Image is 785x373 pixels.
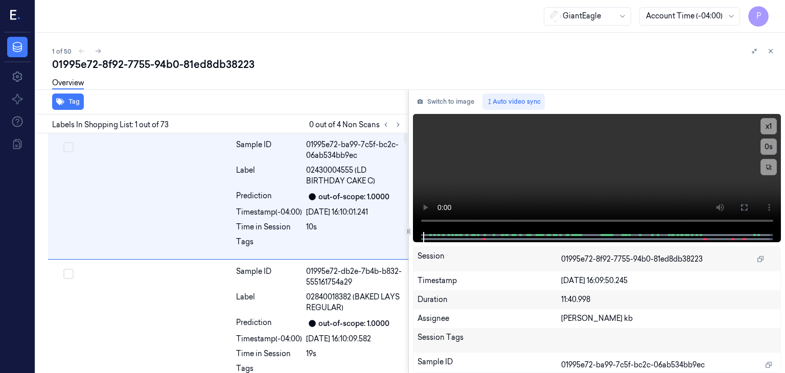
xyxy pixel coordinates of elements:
[318,318,389,329] div: out-of-scope: 1.0000
[52,57,777,72] div: 01995e72-8f92-7755-94b0-81ed8db38223
[236,207,302,218] div: Timestamp (-04:00)
[760,118,777,134] button: x1
[418,251,561,267] div: Session
[236,139,302,161] div: Sample ID
[236,237,302,253] div: Tags
[309,119,404,131] span: 0 out of 4 Non Scans
[306,266,402,288] div: 01995e72-db2e-7b4b-b832-555161754a29
[561,313,777,324] div: [PERSON_NAME] kb
[306,334,402,344] div: [DATE] 16:10:09.582
[306,207,402,218] div: [DATE] 16:10:01.241
[561,254,703,265] span: 01995e72-8f92-7755-94b0-81ed8db38223
[236,317,302,330] div: Prediction
[413,94,478,110] button: Switch to image
[561,360,705,370] span: 01995e72-ba99-7c5f-bc2c-06ab534bb9ec
[236,292,302,313] div: Label
[418,357,561,373] div: Sample ID
[306,292,402,313] span: 02840018382 (BAKED LAYS REGULAR)
[418,294,561,305] div: Duration
[418,332,561,348] div: Session Tags
[52,120,169,130] span: Labels In Shopping List: 1 out of 73
[306,165,402,186] span: 02430004555 (LD BIRTHDAY CAKE C)
[561,294,777,305] div: 11:40.998
[482,94,545,110] button: Auto video sync
[306,348,402,359] div: 19s
[561,275,777,286] div: [DATE] 16:09:50.245
[760,138,777,155] button: 0s
[63,269,74,279] button: Select row
[306,222,402,232] div: 10s
[236,165,302,186] div: Label
[52,94,84,110] button: Tag
[52,47,72,56] span: 1 of 50
[236,334,302,344] div: Timestamp (-04:00)
[418,275,561,286] div: Timestamp
[236,348,302,359] div: Time in Session
[236,222,302,232] div: Time in Session
[306,139,402,161] div: 01995e72-ba99-7c5f-bc2c-06ab534bb9ec
[236,191,302,203] div: Prediction
[52,78,84,89] a: Overview
[748,6,769,27] button: P
[318,192,389,202] div: out-of-scope: 1.0000
[63,142,74,152] button: Select row
[236,266,302,288] div: Sample ID
[418,313,561,324] div: Assignee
